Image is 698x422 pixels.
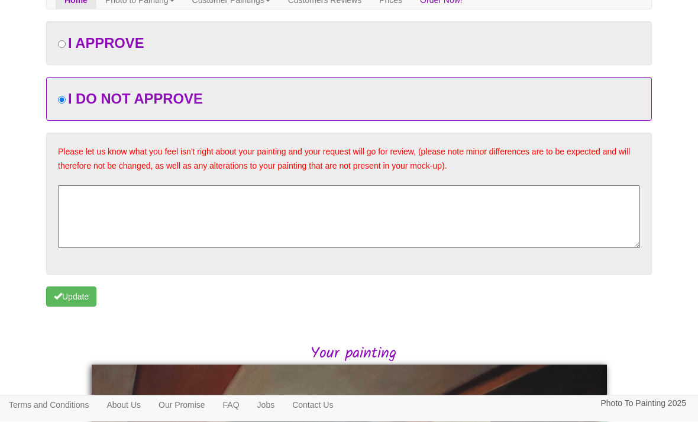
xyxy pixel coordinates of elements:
[600,396,686,411] p: Photo To Painting 2025
[248,396,284,414] a: Jobs
[46,287,96,307] button: Update
[58,145,640,174] p: Please let us know what you feel isn't right about your painting and your request will go for rev...
[68,36,144,51] span: I APPROVE
[150,396,214,414] a: Our Promise
[68,91,203,107] span: I DO NOT APPROVE
[283,396,342,414] a: Contact Us
[55,346,652,363] h2: Your painting
[214,396,248,414] a: FAQ
[98,396,150,414] a: About Us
